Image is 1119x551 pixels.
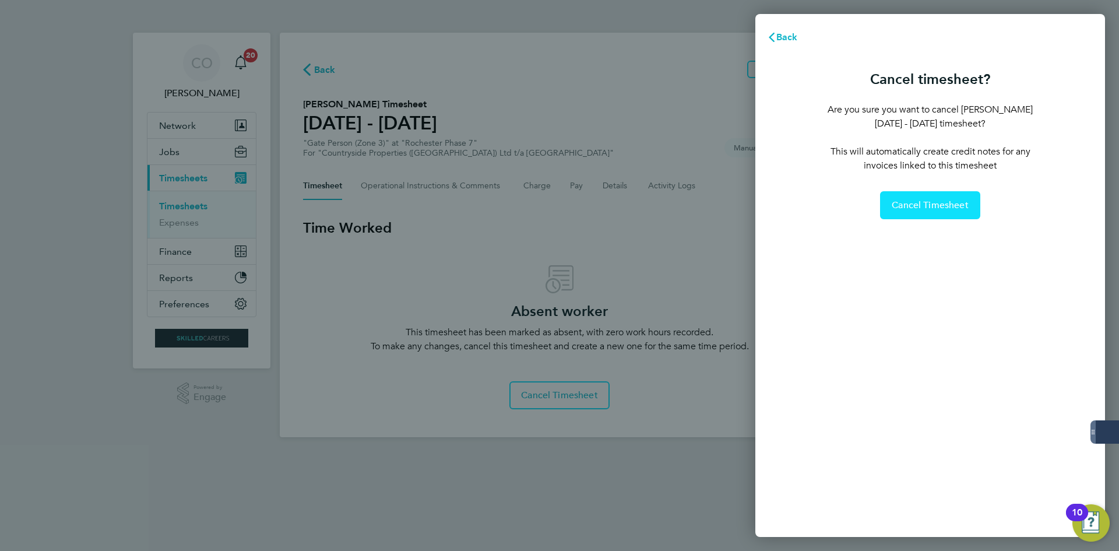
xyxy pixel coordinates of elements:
p: Are you sure you want to cancel [PERSON_NAME] [DATE] - [DATE] timesheet? [828,103,1033,131]
h3: Cancel timesheet? [828,70,1033,89]
button: Back [755,26,810,49]
div: 10 [1072,513,1082,528]
span: Back [776,31,798,43]
button: Open Resource Center, 10 new notifications [1072,504,1110,542]
span: Cancel Timesheet [892,199,969,211]
button: Cancel Timesheet [880,191,980,219]
p: This will automatically create credit notes for any invoices linked to this timesheet [828,145,1033,173]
